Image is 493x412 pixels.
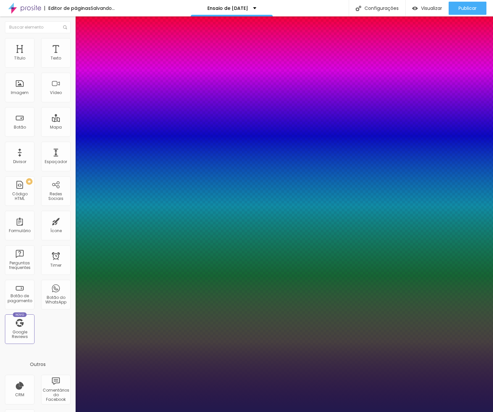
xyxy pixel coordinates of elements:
div: Código HTML [7,192,33,201]
div: Comentários do Facebook [43,388,69,402]
div: Texto [51,56,61,61]
div: Google Reviews [7,330,33,339]
img: Icone [356,6,361,11]
div: Salvando... [91,6,115,11]
div: Redes Sociais [43,192,69,201]
button: Publicar [449,2,486,15]
div: Mapa [50,125,62,130]
div: Ícone [50,229,62,233]
div: Título [14,56,25,61]
div: Timer [50,263,61,268]
div: CRM [15,393,24,397]
div: Editor de páginas [44,6,91,11]
span: Visualizar [421,6,442,11]
input: Buscar elemento [5,21,71,33]
div: Perguntas frequentes [7,261,33,270]
img: Icone [63,25,67,29]
div: Espaçador [45,159,67,164]
p: Ensaio de [DATE] [207,6,248,11]
div: Botão de pagamento [7,294,33,303]
div: Formulário [9,229,31,233]
span: Publicar [458,6,477,11]
button: Visualizar [406,2,449,15]
div: Vídeo [50,90,62,95]
div: Botão do WhatsApp [43,295,69,305]
img: view-1.svg [412,6,418,11]
div: Divisor [13,159,26,164]
div: Novo [13,312,27,317]
div: Imagem [11,90,29,95]
div: Botão [14,125,26,130]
